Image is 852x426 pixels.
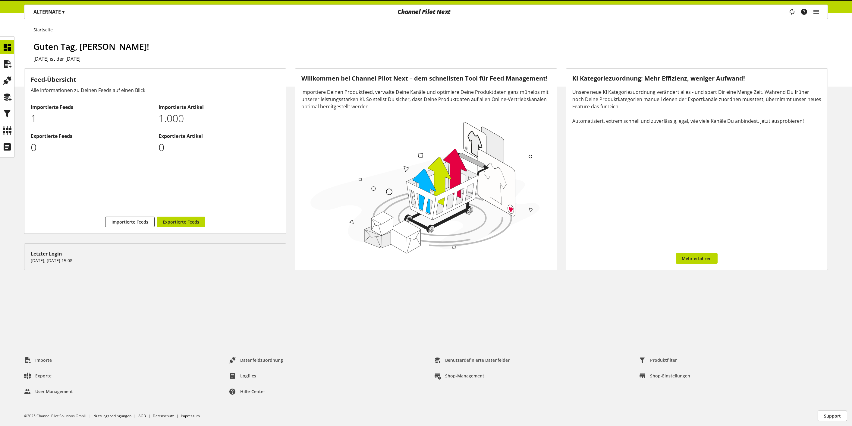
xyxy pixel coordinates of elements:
[62,8,64,15] span: ▾
[307,118,543,256] img: 78e1b9dcff1e8392d83655fcfc870417.svg
[31,140,152,155] p: 0
[35,388,73,395] span: User Management
[31,250,280,257] div: Letzter Login
[93,413,131,418] a: Nutzungsbedingungen
[33,41,149,52] span: Guten Tag, [PERSON_NAME]!
[634,355,682,366] a: Produktfilter
[31,103,152,111] h2: Importierte Feeds
[240,357,283,363] span: Datenfeldzuordnung
[429,370,489,381] a: Shop-Management
[818,411,847,421] button: Support
[157,217,205,227] a: Exportierte Feeds
[650,357,677,363] span: Produktfilter
[33,55,828,62] h2: [DATE] ist der [DATE]
[31,75,280,84] h3: Feed-Übersicht
[301,88,550,110] div: Importiere Deinen Produktfeed, verwalte Deine Kanäle und optimiere Deine Produktdaten ganz mühelo...
[159,132,280,140] h2: Exportierte Artikel
[429,355,514,366] a: Benutzerdefinierte Datenfelder
[35,373,52,379] span: Exporte
[19,386,78,397] a: User Management
[572,75,821,82] h3: KI Kategoriezuordnung: Mehr Effizienz, weniger Aufwand!
[301,75,550,82] h3: Willkommen bei Channel Pilot Next – dem schnellsten Tool für Feed Management!
[19,370,56,381] a: Exporte
[224,370,261,381] a: Logfiles
[159,111,280,126] p: 1000
[240,373,256,379] span: Logfiles
[24,5,828,19] nav: main navigation
[138,413,146,418] a: AGB
[112,219,148,225] span: Importierte Feeds
[650,373,690,379] span: Shop-Einstellungen
[224,355,288,366] a: Datenfeldzuordnung
[445,373,484,379] span: Shop-Management
[153,413,174,418] a: Datenschutz
[224,386,270,397] a: Hilfe-Center
[31,111,152,126] p: 1
[676,253,718,264] a: Mehr erfahren
[159,140,280,155] p: 0
[163,219,199,225] span: Exportierte Feeds
[181,413,200,418] a: Impressum
[31,132,152,140] h2: Exportierte Feeds
[682,255,712,262] span: Mehr erfahren
[634,370,695,381] a: Shop-Einstellungen
[24,413,93,419] li: ©2025 Channel Pilot Solutions GmbH
[33,8,64,15] p: ALTERNATE
[445,357,510,363] span: Benutzerdefinierte Datenfelder
[31,87,280,94] div: Alle Informationen zu Deinen Feeds auf einen Blick
[824,413,841,419] span: Support
[19,355,57,366] a: Importe
[35,357,52,363] span: Importe
[572,88,821,125] div: Unsere neue KI Kategoriezuordnung verändert alles - und spart Dir eine Menge Zeit. Während Du frü...
[159,103,280,111] h2: Importierte Artikel
[240,388,265,395] span: Hilfe-Center
[31,257,280,264] p: [DATE], [DATE] 15:08
[105,217,155,227] a: Importierte Feeds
